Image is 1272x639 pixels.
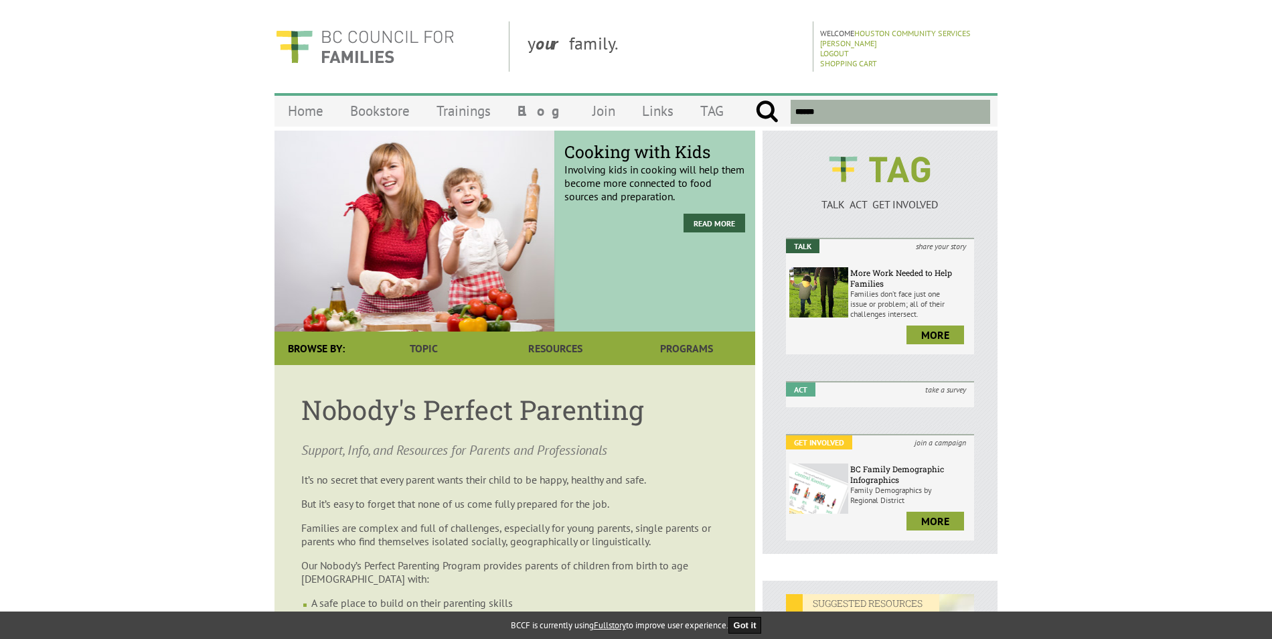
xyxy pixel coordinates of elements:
[908,239,974,253] i: share your story
[786,382,815,397] em: Act
[536,32,569,54] strong: our
[786,435,852,449] em: Get Involved
[337,95,423,127] a: Bookstore
[274,95,337,127] a: Home
[820,58,877,68] a: Shopping Cart
[850,485,971,505] p: Family Demographics by Regional District
[301,559,728,585] p: Our Nobody’s Perfect Parenting Program provides parents of children from birth to age [DEMOGRAPHI...
[564,141,745,163] span: Cooking with Kids
[786,239,819,253] em: Talk
[786,594,939,612] em: SUGGESTED RESOURCES
[579,95,629,127] a: Join
[489,332,621,365] a: Resources
[917,382,974,397] i: take a survey
[301,392,728,427] h1: Nobody's Perfect Parenting
[311,596,728,610] li: A safe place to build on their parenting skills
[850,267,971,289] h6: More Work Needed to Help Families
[621,332,752,365] a: Programs
[687,95,737,127] a: TAG
[906,435,974,449] i: join a campaign
[504,95,579,127] a: Blog
[301,521,728,548] p: Families are complex and full of challenges, especially for young parents, single parents or pare...
[786,198,974,211] p: TALK ACT GET INVOLVED
[594,620,626,631] a: Fullstory
[301,473,728,486] p: It’s no secret that every parent wants their child to be happy, healthy and safe.
[301,441,728,459] p: Support, Info, and Resources for Parents and Professionals
[564,151,745,203] p: Involving kids in cooking will help them become more connected to food sources and preparation.
[629,95,687,127] a: Links
[850,289,971,319] p: Families don’t face just one issue or problem; all of their challenges intersect.
[786,184,974,211] a: TALK ACT GET INVOLVED
[906,512,964,530] a: more
[820,48,849,58] a: Logout
[820,28,993,48] p: Welcome
[358,332,489,365] a: Topic
[819,144,940,195] img: BCCF's TAG Logo
[311,610,728,623] li: An opportunity to learn new skills and concepts
[517,21,813,72] div: y family.
[820,28,971,48] a: Houston Community Services [PERSON_NAME]
[274,21,455,72] img: BC Council for FAMILIES
[850,464,971,485] h6: BC Family Demographic Infographics
[301,497,728,510] p: But it’s easy to forget that none of us come fully prepared for the job.
[755,100,779,124] input: Submit
[728,617,762,634] button: Got it
[684,214,745,232] a: Read More
[274,332,358,365] div: Browse By:
[906,326,964,344] a: more
[423,95,504,127] a: Trainings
